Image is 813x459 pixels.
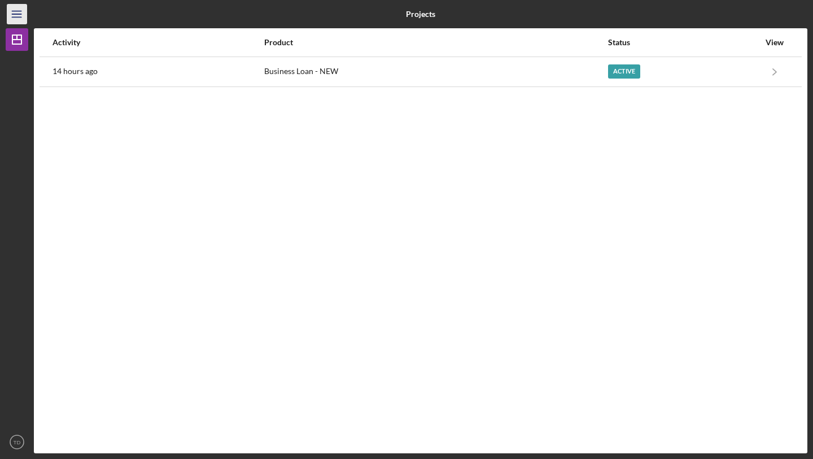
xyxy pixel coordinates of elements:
time: 2025-10-10 00:30 [53,67,98,76]
button: TD [6,431,28,453]
text: TD [14,439,21,445]
b: Projects [406,10,435,19]
div: Active [608,64,640,79]
div: View [760,38,789,47]
div: Status [608,38,759,47]
div: Activity [53,38,263,47]
div: Business Loan - NEW [264,58,607,86]
div: Product [264,38,607,47]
